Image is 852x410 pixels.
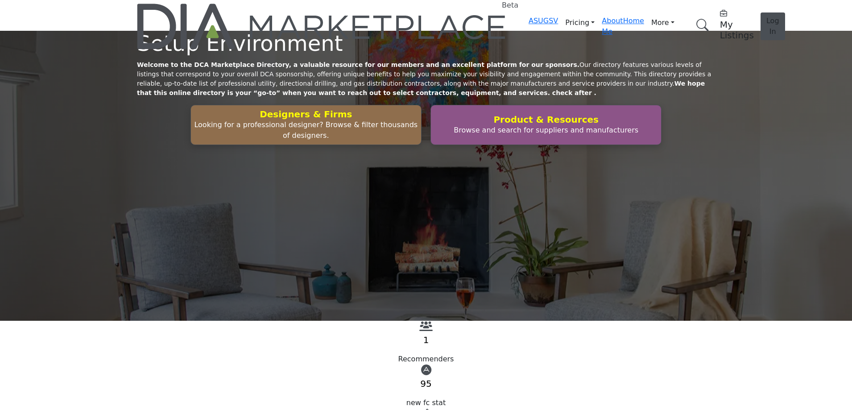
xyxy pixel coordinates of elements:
h2: Product & Resources [434,114,658,125]
h6: Beta [502,1,518,9]
h2: Designers & Firms [194,109,418,120]
img: Site Logo [137,4,507,49]
a: About Me [602,17,623,36]
a: View Recommenders [419,323,433,332]
a: Pricing [558,16,602,30]
button: Designers & Firms Looking for a professional designer? Browse & filter thousands of designers. [190,105,422,145]
a: Search [687,13,715,37]
strong: We hope that this online directory is your “go-to” when you want to reach out to select contracto... [137,80,705,96]
a: Home [623,17,644,25]
div: My Listings [720,8,754,41]
button: Product & Resources Browse and search for suppliers and manufacturers [430,105,662,145]
div: Recommenders [137,354,715,364]
p: Looking for a professional designer? Browse & filter thousands of designers. [194,120,418,141]
a: Beta [137,4,507,49]
span: Log In [766,17,779,36]
a: More [644,16,682,30]
a: ASUGSV [529,17,558,25]
button: Log In [761,12,785,40]
p: Browse and search for suppliers and manufacturers [434,125,658,136]
div: new fc stat [137,398,715,408]
a: 1 [423,335,429,345]
a: 95 [420,378,431,389]
p: Our directory features various levels of listings that correspond to your overall DCA sponsorship... [137,60,715,98]
strong: Welcome to the DCA Marketplace Directory, a valuable resource for our members and an excellent pl... [137,61,579,68]
h5: My Listings [720,19,754,41]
